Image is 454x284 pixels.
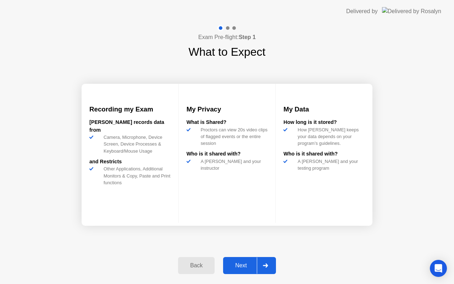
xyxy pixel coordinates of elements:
div: Back [180,262,212,269]
div: A [PERSON_NAME] and your testing program [295,158,365,171]
img: Delivered by Rosalyn [382,7,441,15]
div: and Restricts [89,158,171,166]
div: [PERSON_NAME] records data from [89,119,171,134]
div: Delivered by [346,7,378,16]
h3: Recording my Exam [89,104,171,114]
div: How [PERSON_NAME] keeps your data depends on your program’s guidelines. [295,126,365,147]
button: Next [223,257,276,274]
div: Proctors can view 20s video clips of flagged events or the entire session [198,126,268,147]
div: A [PERSON_NAME] and your instructor [198,158,268,171]
div: Who is it shared with? [187,150,268,158]
div: Next [225,262,257,269]
button: Back [178,257,215,274]
h3: My Privacy [187,104,268,114]
div: Open Intercom Messenger [430,260,447,277]
div: Other Applications, Additional Monitors & Copy, Paste and Print functions [101,165,171,186]
div: Camera, Microphone, Device Screen, Device Processes & Keyboard/Mouse Usage [101,134,171,154]
b: Step 1 [239,34,256,40]
div: Who is it shared with? [283,150,365,158]
h3: My Data [283,104,365,114]
div: What is Shared? [187,119,268,126]
h4: Exam Pre-flight: [198,33,256,42]
h1: What to Expect [189,43,266,60]
div: How long is it stored? [283,119,365,126]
